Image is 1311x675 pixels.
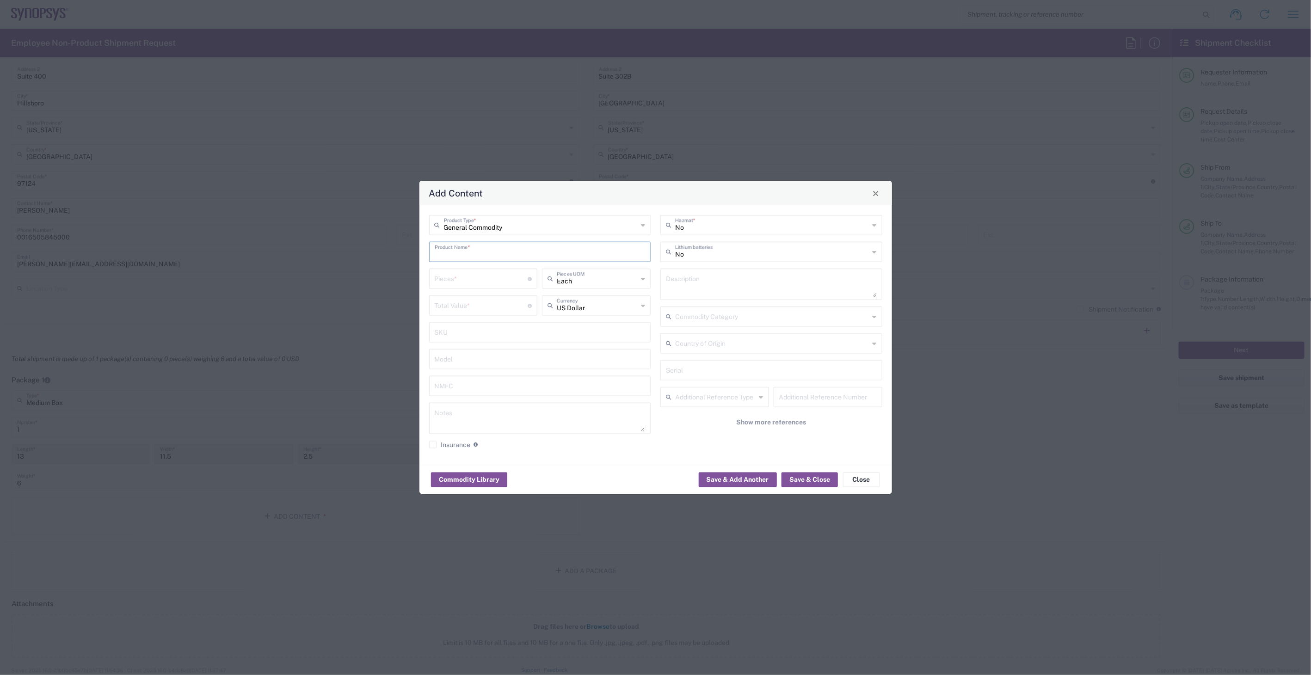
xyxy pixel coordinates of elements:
[699,472,777,487] button: Save & Add Another
[869,187,882,200] button: Close
[843,472,880,487] button: Close
[431,472,507,487] button: Commodity Library
[429,441,471,448] label: Insurance
[782,472,838,487] button: Save & Close
[736,418,806,427] span: Show more references
[429,186,483,200] h4: Add Content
